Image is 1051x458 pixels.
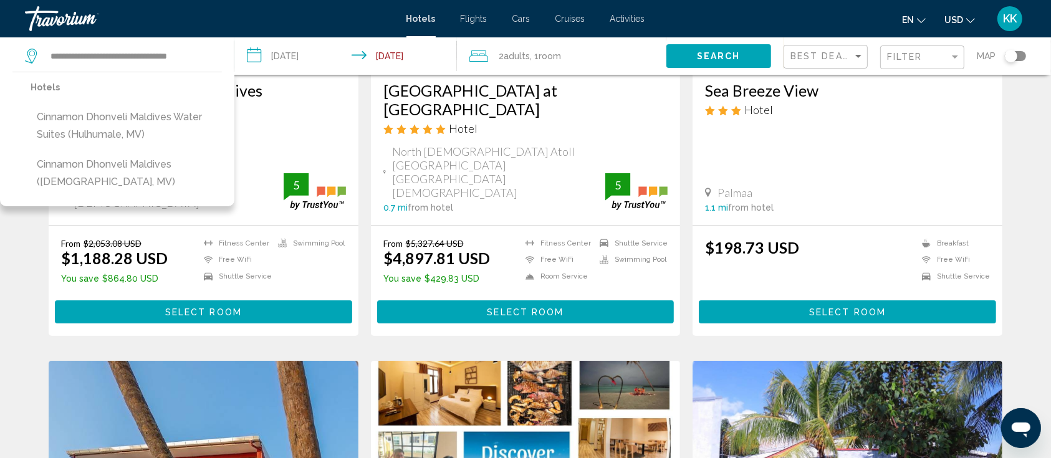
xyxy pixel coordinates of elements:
[61,274,168,284] p: $864.80 USD
[809,307,886,317] span: Select Room
[383,122,668,135] div: 5 star Hotel
[744,103,773,117] span: Hotel
[519,238,593,249] li: Fitness Center
[1001,408,1041,448] iframe: Button to launch messaging window
[530,47,562,65] span: , 1
[705,103,990,117] div: 3 star Hotel
[705,81,990,100] a: Sea Breeze View
[383,238,403,249] span: From
[84,238,142,249] del: $2,053.08 USD
[377,303,674,317] a: Select Room
[25,6,394,31] a: Travorium
[605,178,630,193] div: 5
[697,52,741,62] span: Search
[916,271,990,282] li: Shuttle Service
[165,307,242,317] span: Select Room
[392,145,606,199] span: North [DEMOGRAPHIC_DATA] Atoll [GEOGRAPHIC_DATA] [GEOGRAPHIC_DATA][DEMOGRAPHIC_DATA]
[61,238,80,249] span: From
[55,300,352,323] button: Select Room
[977,47,996,65] span: Map
[519,271,593,282] li: Room Service
[996,50,1026,62] button: Toggle map
[717,186,752,199] span: Palmaa
[519,255,593,265] li: Free WiFi
[198,271,272,282] li: Shuttle Service
[699,300,996,323] button: Select Room
[666,44,771,67] button: Search
[504,51,530,61] span: Adults
[383,274,490,284] p: $429.83 USD
[610,14,645,24] a: Activities
[406,238,464,249] del: $5,327.64 USD
[383,249,490,267] ins: $4,897.81 USD
[61,249,168,267] ins: $1,188.28 USD
[457,37,666,75] button: Travelers: 2 adults, 0 children
[699,303,996,317] a: Select Room
[406,14,436,24] a: Hotels
[383,81,668,118] a: [GEOGRAPHIC_DATA] at [GEOGRAPHIC_DATA]
[512,14,530,24] a: Cars
[902,11,926,29] button: Change language
[234,37,456,75] button: Check-in date: Oct 22, 2025 Check-out date: Oct 26, 2025
[916,238,990,249] li: Breakfast
[880,45,964,70] button: Filter
[198,255,272,265] li: Free WiFi
[705,238,799,257] ins: $198.73 USD
[790,52,864,62] mat-select: Sort by
[593,255,668,265] li: Swimming Pool
[383,274,421,284] span: You save
[284,173,346,210] img: trustyou-badge.svg
[449,122,478,135] span: Hotel
[272,238,346,249] li: Swimming Pool
[31,79,222,96] p: Hotels
[728,203,774,212] span: from hotel
[902,15,914,25] span: en
[994,6,1026,32] button: User Menu
[944,15,963,25] span: USD
[487,307,564,317] span: Select Room
[593,238,668,249] li: Shuttle Service
[555,14,585,24] a: Cruises
[461,14,487,24] a: Flights
[605,173,668,210] img: trustyou-badge.svg
[31,153,222,194] button: Cinnamon Dhonveli Maldives ([DEMOGRAPHIC_DATA], MV)
[383,203,408,212] span: 0.7 mi
[539,51,562,61] span: Room
[198,238,272,249] li: Fitness Center
[916,255,990,265] li: Free WiFi
[55,303,352,317] a: Select Room
[31,105,222,146] button: Cinnamon Dhonveli Maldives Water Suites (Hulhumale, MV)
[705,203,728,212] span: 1.1 mi
[408,203,453,212] span: from hotel
[499,47,530,65] span: 2
[1003,12,1017,25] span: KK
[790,51,856,61] span: Best Deals
[284,178,309,193] div: 5
[944,11,975,29] button: Change currency
[377,300,674,323] button: Select Room
[61,274,99,284] span: You save
[887,52,923,62] span: Filter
